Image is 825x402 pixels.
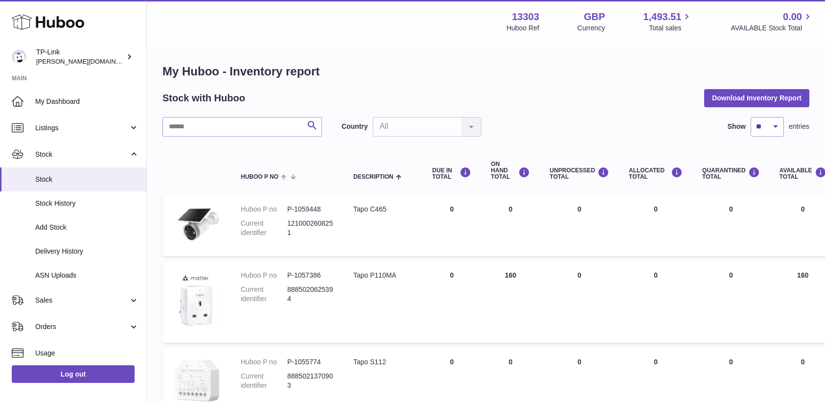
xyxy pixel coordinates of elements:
[704,89,809,107] button: Download Inventory Report
[729,358,733,366] span: 0
[353,174,393,180] span: Description
[35,247,139,256] span: Delivery History
[619,261,692,343] td: 0
[172,271,221,331] img: product image
[702,167,760,180] div: QUARANTINED Total
[241,357,287,367] dt: Huboo P no
[643,10,682,24] span: 1,493.51
[550,167,609,180] div: UNPROCESSED Total
[12,365,135,383] a: Log out
[353,271,412,280] div: Tapo P110MA
[35,97,139,106] span: My Dashboard
[287,357,334,367] dd: P-1055774
[287,205,334,214] dd: P-1059448
[35,296,129,305] span: Sales
[241,174,278,180] span: Huboo P no
[481,195,540,256] td: 0
[35,123,129,133] span: Listings
[789,122,809,131] span: entries
[540,195,619,256] td: 0
[35,175,139,184] span: Stock
[287,285,334,304] dd: 8885020625394
[432,167,471,180] div: DUE IN TOTAL
[162,64,809,79] h1: My Huboo - Inventory report
[36,47,124,66] div: TP-Link
[35,223,139,232] span: Add Stock
[35,199,139,208] span: Stock History
[512,10,539,24] strong: 13303
[584,10,605,24] strong: GBP
[783,10,802,24] span: 0.00
[35,271,139,280] span: ASN Uploads
[540,261,619,343] td: 0
[287,271,334,280] dd: P-1057386
[629,167,683,180] div: ALLOCATED Total
[162,92,245,105] h2: Stock with Huboo
[731,10,813,33] a: 0.00 AVAILABLE Stock Total
[35,349,139,358] span: Usage
[481,261,540,343] td: 160
[342,122,368,131] label: Country
[729,205,733,213] span: 0
[728,122,746,131] label: Show
[649,24,692,33] span: Total sales
[172,205,221,244] img: product image
[35,322,129,331] span: Orders
[731,24,813,33] span: AVAILABLE Stock Total
[12,49,26,64] img: susie.li@tp-link.com
[241,219,287,237] dt: Current identifier
[287,219,334,237] dd: 1210002608251
[491,161,530,181] div: ON HAND Total
[353,205,412,214] div: Tapo C465
[619,195,692,256] td: 0
[729,271,733,279] span: 0
[422,261,481,343] td: 0
[506,24,539,33] div: Huboo Ref
[36,57,247,65] span: [PERSON_NAME][DOMAIN_NAME][EMAIL_ADDRESS][DOMAIN_NAME]
[287,372,334,390] dd: 8885021370903
[643,10,693,33] a: 1,493.51 Total sales
[241,205,287,214] dt: Huboo P no
[577,24,605,33] div: Currency
[35,150,129,159] span: Stock
[422,195,481,256] td: 0
[353,357,412,367] div: Tapo S112
[241,285,287,304] dt: Current identifier
[241,372,287,390] dt: Current identifier
[241,271,287,280] dt: Huboo P no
